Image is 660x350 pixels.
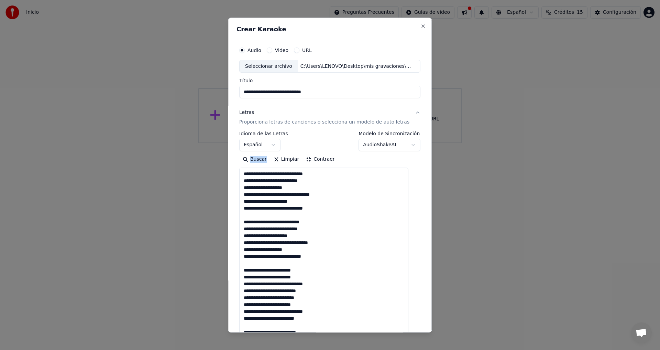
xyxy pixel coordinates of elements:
label: Video [275,48,288,53]
button: Contraer [303,154,338,165]
label: Título [239,78,420,83]
div: Seleccionar archivo [240,60,298,73]
label: Audio [247,48,261,53]
div: Letras [239,109,254,116]
label: Idioma de las Letras [239,131,288,136]
label: Modelo de Sincronización [359,131,421,136]
p: Proporciona letras de canciones o selecciona un modelo de auto letras [239,119,409,126]
h2: Crear Karaoke [236,26,423,32]
button: Buscar [239,154,270,165]
button: LetrasProporciona letras de canciones o selecciona un modelo de auto letras [239,104,420,131]
div: C:\Users\LENOVO\Desktop\mis gravaciones\[PERSON_NAME] - Tu No Estas.mp3 [298,63,415,70]
label: URL [302,48,312,53]
button: Limpiar [270,154,302,165]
